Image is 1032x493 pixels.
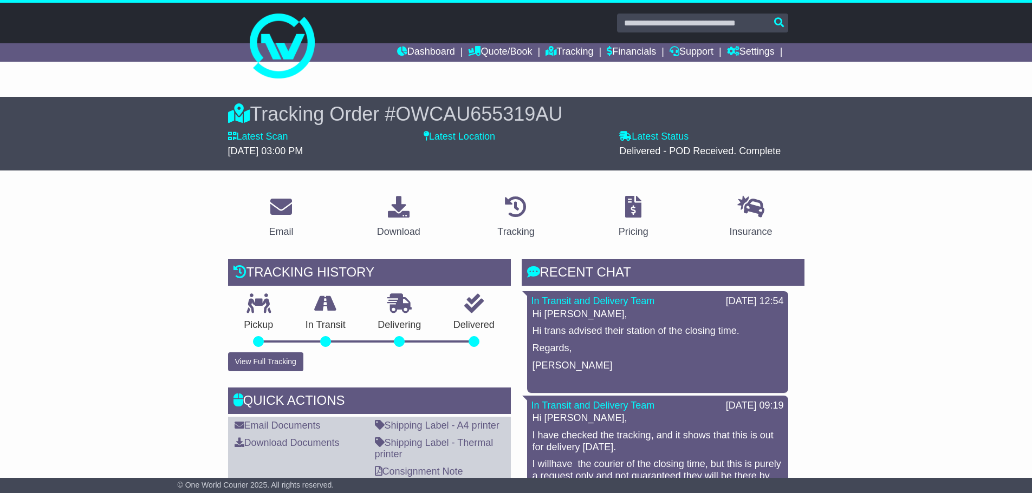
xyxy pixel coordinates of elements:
[228,352,303,371] button: View Full Tracking
[269,225,293,239] div: Email
[533,308,783,320] p: Hi [PERSON_NAME],
[375,420,499,431] a: Shipping Label - A4 printer
[178,481,334,489] span: © One World Courier 2025. All rights reserved.
[726,400,784,412] div: [DATE] 09:19
[730,225,773,239] div: Insurance
[497,225,534,239] div: Tracking
[533,343,783,354] p: Regards,
[670,43,713,62] a: Support
[362,319,438,331] p: Delivering
[375,466,463,477] a: Consignment Note
[228,131,288,143] label: Latest Scan
[546,43,593,62] a: Tracking
[533,430,783,453] p: I have checked the tracking, and it shows that this is out for delivery [DATE].
[612,192,655,243] a: Pricing
[437,319,511,331] p: Delivered
[726,295,784,307] div: [DATE] 12:54
[235,420,321,431] a: Email Documents
[619,146,781,156] span: Delivered - POD Received. Complete
[533,325,783,337] p: Hi trans advised their station of the closing time.
[727,43,775,62] a: Settings
[377,225,420,239] div: Download
[531,400,655,411] a: In Transit and Delivery Team
[424,131,495,143] label: Latest Location
[262,192,300,243] a: Email
[490,192,541,243] a: Tracking
[533,360,783,372] p: [PERSON_NAME]
[468,43,532,62] a: Quote/Book
[228,102,804,126] div: Tracking Order #
[228,387,511,417] div: Quick Actions
[397,43,455,62] a: Dashboard
[607,43,656,62] a: Financials
[375,437,494,460] a: Shipping Label - Thermal printer
[531,295,655,306] a: In Transit and Delivery Team
[619,225,648,239] div: Pricing
[228,146,303,156] span: [DATE] 03:00 PM
[228,319,290,331] p: Pickup
[235,437,340,448] a: Download Documents
[289,319,362,331] p: In Transit
[533,412,783,424] p: Hi [PERSON_NAME],
[370,192,427,243] a: Download
[228,259,511,288] div: Tracking history
[619,131,689,143] label: Latest Status
[522,259,804,288] div: RECENT CHAT
[395,103,562,125] span: OWCAU655319AU
[723,192,780,243] a: Insurance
